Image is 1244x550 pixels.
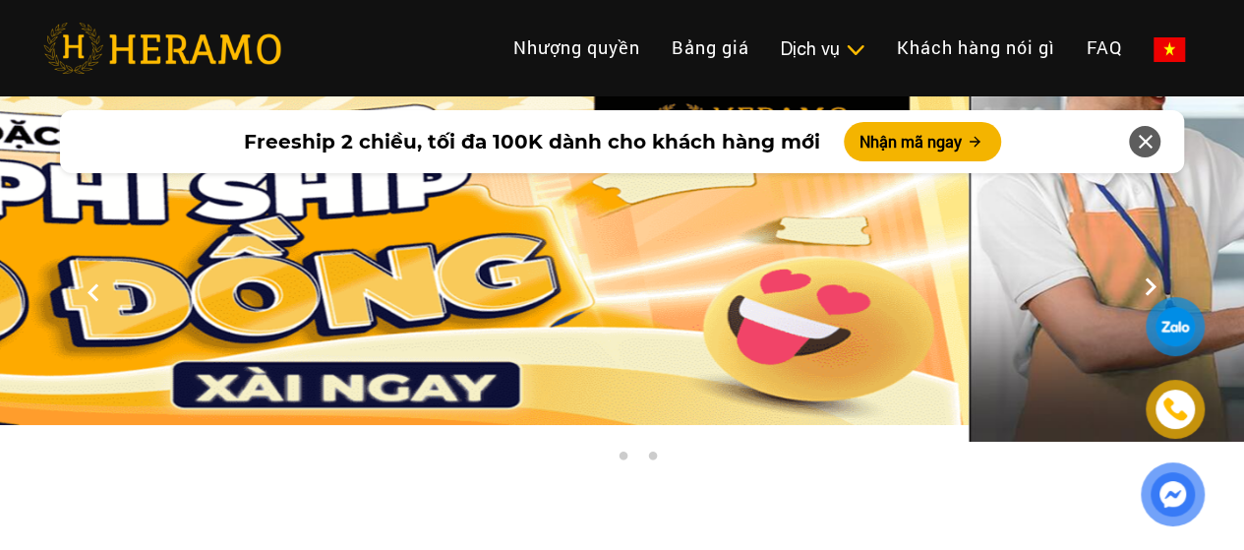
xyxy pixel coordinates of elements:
a: Khách hàng nói gì [881,27,1071,69]
button: 1 [583,451,603,470]
button: Nhận mã ngay [844,122,1001,161]
a: phone-icon [1148,382,1203,437]
span: Freeship 2 chiều, tối đa 100K dành cho khách hàng mới [244,127,820,156]
img: subToggleIcon [845,40,865,60]
img: vn-flag.png [1154,37,1185,62]
a: Bảng giá [656,27,765,69]
a: Nhượng quyền [498,27,656,69]
div: Dịch vụ [781,35,865,62]
button: 3 [642,451,662,470]
img: phone-icon [1161,397,1188,423]
button: 2 [613,451,632,470]
img: heramo-logo.png [43,23,281,74]
a: FAQ [1071,27,1138,69]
